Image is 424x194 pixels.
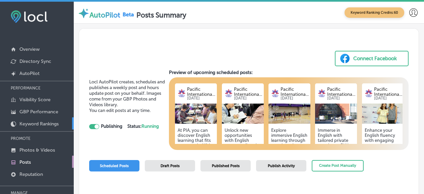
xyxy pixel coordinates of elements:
p: GBP Performance [19,109,58,115]
img: 4ef1a596-94f8-479a-954f-36c978bfb823IMG_6425.jpeg [362,104,404,124]
p: Pacific Internationa... [234,87,262,97]
img: autopilot-icon [78,7,89,19]
p: [DATE] [327,97,355,100]
span: Publish Activity [268,164,295,168]
button: Connect Facebook [335,51,409,66]
img: logo [271,89,280,98]
img: logo [225,89,233,98]
p: Photos & Videos [19,147,55,153]
img: 03023fbf-0441-445c-b045-7794bc72851cIMG_7662.JPG [315,104,357,124]
span: Locl AutoPilot creates, schedules and publishes a weekly post and hours update post on your behal... [89,79,165,108]
p: AutoPilot [19,71,40,76]
p: Directory Sync [19,59,51,64]
span: You can edit posts at any time. [89,108,150,113]
p: [DATE] [281,97,309,100]
img: fda3e92497d09a02dc62c9cd864e3231.png [11,10,48,23]
span: Published Posts [212,164,240,168]
p: Posts [19,159,31,165]
img: abfff18e-ac0a-41d4-b79c-740d6ebe886c20240813_140459_Original.jpg [175,104,217,124]
button: Create Post Manually [312,160,364,172]
label: Posts Summary [136,11,186,19]
span: Scheduled Posts [100,164,129,168]
p: Pacific Internationa... [187,87,215,97]
strong: Publishing [101,123,122,129]
span: Keyword Ranking Credits: 60 [345,7,404,18]
div: Connect Facebook [353,53,397,64]
h3: Preview of upcoming scheduled posts: [169,70,409,75]
p: Pacific Internationa... [281,87,309,97]
label: AutoPilot [89,11,120,19]
p: [DATE] [374,97,402,100]
p: [DATE] [234,97,262,100]
img: logo [365,89,373,98]
p: Pacific Internationa... [374,87,402,97]
p: Visibility Score [19,97,51,103]
img: logo [318,89,326,98]
p: [DATE] [187,97,215,100]
img: f139a3a3-b491-4c42-ae9b-2c0f6027e8b2IMG_6257.jpeg [268,104,310,124]
strong: Status: [127,123,159,129]
p: Pacific Internationa... [327,87,355,97]
span: Running [141,123,159,129]
img: logo [178,89,186,98]
img: 664e3de1-cb0c-4c8d-b987-9f8d57e68fccIMG_1478_1.jpg [222,104,264,124]
img: Beta [120,11,136,18]
span: Draft Posts [161,164,180,168]
p: Overview [19,46,40,52]
p: Keyword Rankings [19,121,59,127]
